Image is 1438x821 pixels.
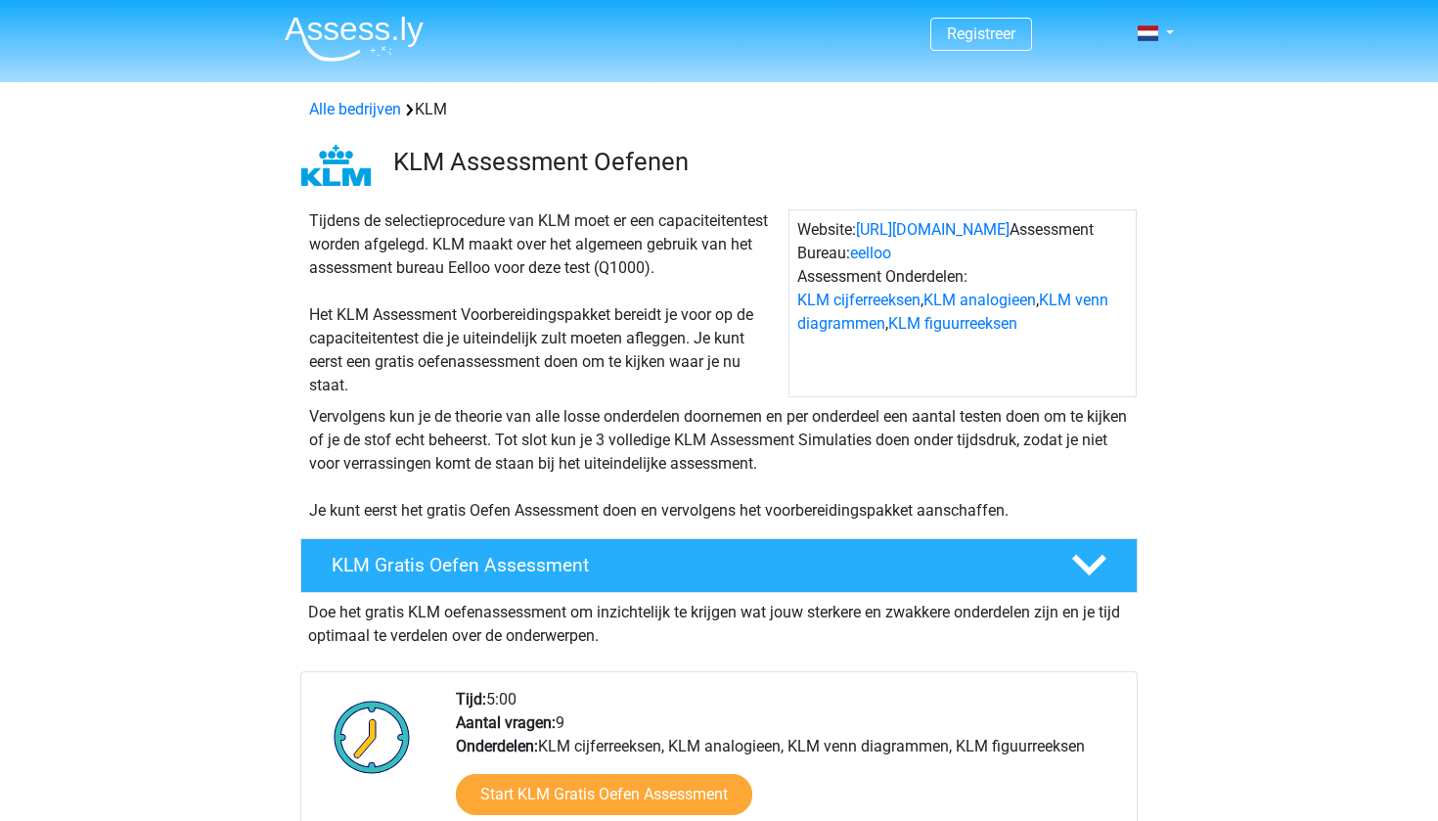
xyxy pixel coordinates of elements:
div: KLM [301,98,1137,121]
a: eelloo [850,244,891,262]
img: Klok [323,688,422,786]
a: KLM Gratis Oefen Assessment [292,538,1146,593]
div: Doe het gratis KLM oefenassessment om inzichtelijk te krijgen wat jouw sterkere en zwakkere onder... [300,593,1138,648]
a: Start KLM Gratis Oefen Assessment [456,774,752,815]
div: Vervolgens kun je de theorie van alle losse onderdelen doornemen en per onderdeel een aantal test... [301,405,1137,523]
a: Alle bedrijven [309,100,401,118]
a: [URL][DOMAIN_NAME] [856,220,1010,239]
h3: KLM Assessment Oefenen [393,147,1122,177]
b: Tijd: [456,690,486,708]
b: Aantal vragen: [456,713,556,732]
a: KLM figuurreeksen [888,314,1017,333]
a: KLM venn diagrammen [797,291,1108,333]
div: Tijdens de selectieprocedure van KLM moet er een capaciteitentest worden afgelegd. KLM maakt over... [301,209,788,397]
b: Onderdelen: [456,737,538,755]
a: KLM analogieen [923,291,1036,309]
h4: KLM Gratis Oefen Assessment [332,554,1040,576]
img: Assessly [285,16,424,62]
a: KLM cijferreeksen [797,291,921,309]
a: Registreer [947,24,1015,43]
div: Website: Assessment Bureau: Assessment Onderdelen: , , , [788,209,1137,397]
